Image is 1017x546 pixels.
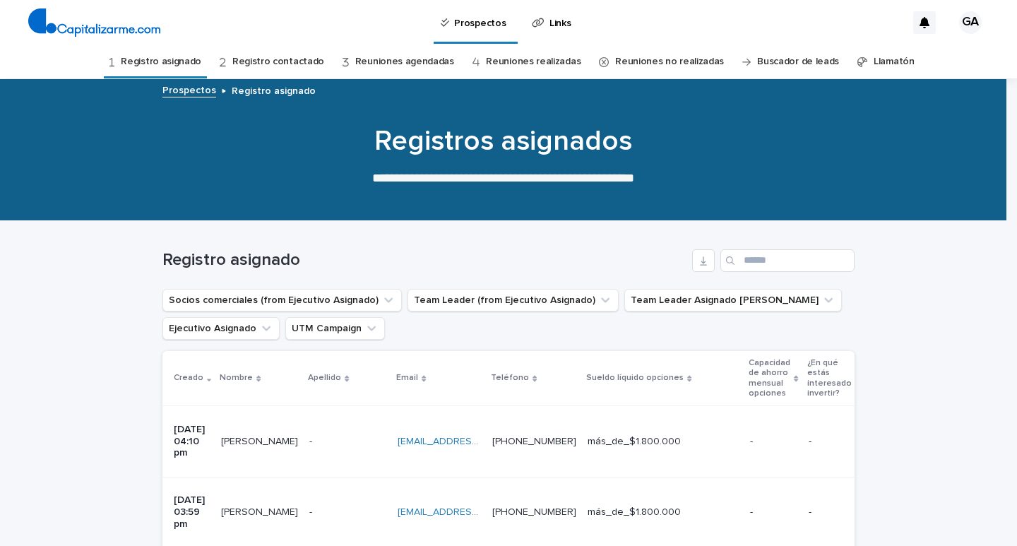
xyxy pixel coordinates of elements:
button: Ejecutivo Asignado [162,317,280,340]
p: Myriam Ayala Molina [221,504,301,518]
p: - [750,436,797,448]
p: Nombre [220,370,253,386]
a: Reuniones no realizadas [615,45,724,78]
p: Apellido [308,370,341,386]
input: Search [720,249,855,272]
a: Reuniones agendadas [355,45,454,78]
div: GA [959,11,982,34]
a: [EMAIL_ADDRESS][DOMAIN_NAME] [398,507,557,517]
button: UTM Campaign [285,317,385,340]
p: Email [396,370,418,386]
p: - [309,433,315,448]
p: Creado [174,370,203,386]
p: ¿En qué estás interesado invertir? [807,355,852,402]
a: Reuniones realizadas [486,45,581,78]
a: Registro contactado [232,45,324,78]
p: [DATE] 03:59 pm [174,494,210,530]
p: Sueldo líquido opciones [586,370,684,386]
button: Team Leader (from Ejecutivo Asignado) [408,289,619,311]
button: Socios comerciales (from Ejecutivo Asignado) [162,289,402,311]
h1: Registros asignados [157,124,850,158]
a: Buscador de leads [757,45,839,78]
a: Registro asignado [121,45,201,78]
a: [PHONE_NUMBER] [492,507,576,517]
img: 4arMvv9wSvmHTHbXwTim [28,8,160,37]
p: - [309,504,315,518]
button: Team Leader Asignado LLamados [624,289,842,311]
p: más_de_$1.800.000 [588,436,739,448]
p: Alamiro Salazar Pinto [221,433,301,448]
p: - [809,436,858,448]
a: Prospectos [162,81,216,97]
a: [PHONE_NUMBER] [492,437,576,446]
p: más_de_$1.800.000 [588,506,739,518]
p: - [750,506,797,518]
a: [EMAIL_ADDRESS][DOMAIN_NAME] [398,437,557,446]
h1: Registro asignado [162,250,686,271]
a: Llamatón [874,45,915,78]
p: Teléfono [491,370,529,386]
p: Registro asignado [232,82,316,97]
p: - [809,506,858,518]
p: [DATE] 04:10 pm [174,424,210,459]
p: Capacidad de ahorro mensual opciones [749,355,790,402]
